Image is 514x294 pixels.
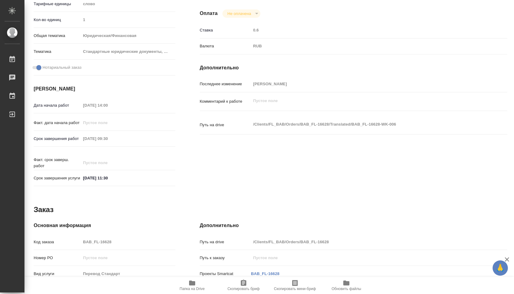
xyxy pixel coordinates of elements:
p: Проекты Smartcat [200,271,251,277]
p: Вид услуги [34,271,81,277]
p: Код заказа [34,239,81,245]
p: Путь к заказу [200,255,251,261]
p: Тематика [34,49,81,55]
input: Пустое поле [251,26,482,35]
input: Пустое поле [81,118,134,127]
input: ✎ Введи что-нибудь [81,174,134,182]
input: Пустое поле [81,15,175,24]
p: Тарифные единицы [34,1,81,7]
p: Факт. срок заверш. работ [34,157,81,169]
input: Пустое поле [81,101,134,110]
p: Дата начала работ [34,102,81,108]
p: Кол-во единиц [34,17,81,23]
p: Путь на drive [200,122,251,128]
h4: Дополнительно [200,64,507,72]
p: Срок завершения услуги [34,175,81,181]
button: Обновить файлы [321,277,372,294]
div: Стандартные юридические документы, договоры, уставы [81,46,175,57]
h4: Оплата [200,10,218,17]
button: Скопировать бриф [218,277,269,294]
p: Валюта [200,43,251,49]
div: Юридическая/Финансовая [81,31,175,41]
p: Факт. дата начала работ [34,120,81,126]
p: Общая тематика [34,33,81,39]
input: Пустое поле [81,237,175,246]
h4: Основная информация [34,222,175,229]
input: Пустое поле [81,134,134,143]
span: Нотариальный заказ [43,64,81,71]
a: BAB_FL-16628 [251,271,279,276]
textarea: /Clients/FL_BAB/Orders/BAB_FL-16628/Translated/BAB_FL-16628-WK-006 [251,119,482,130]
span: Обновить файлы [332,287,361,291]
input: Пустое поле [81,158,134,167]
button: Не оплачена [225,11,253,16]
span: Папка на Drive [180,287,205,291]
input: Пустое поле [251,79,482,88]
input: Пустое поле [81,253,175,262]
input: Пустое поле [251,237,482,246]
p: Путь на drive [200,239,251,245]
div: RUB [251,41,482,51]
input: Пустое поле [81,269,175,278]
h4: [PERSON_NAME] [34,85,175,93]
p: Ставка [200,27,251,33]
span: 🙏 [495,262,505,274]
span: Скопировать мини-бриф [274,287,316,291]
p: Последнее изменение [200,81,251,87]
p: Номер РО [34,255,81,261]
p: Комментарий к работе [200,98,251,105]
span: Скопировать бриф [227,287,259,291]
p: Срок завершения работ [34,136,81,142]
button: Скопировать мини-бриф [269,277,321,294]
input: Пустое поле [251,253,482,262]
h4: Дополнительно [200,222,507,229]
div: Не оплачена [222,9,260,18]
button: Папка на Drive [166,277,218,294]
h2: Заказ [34,205,54,215]
button: 🙏 [493,260,508,276]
